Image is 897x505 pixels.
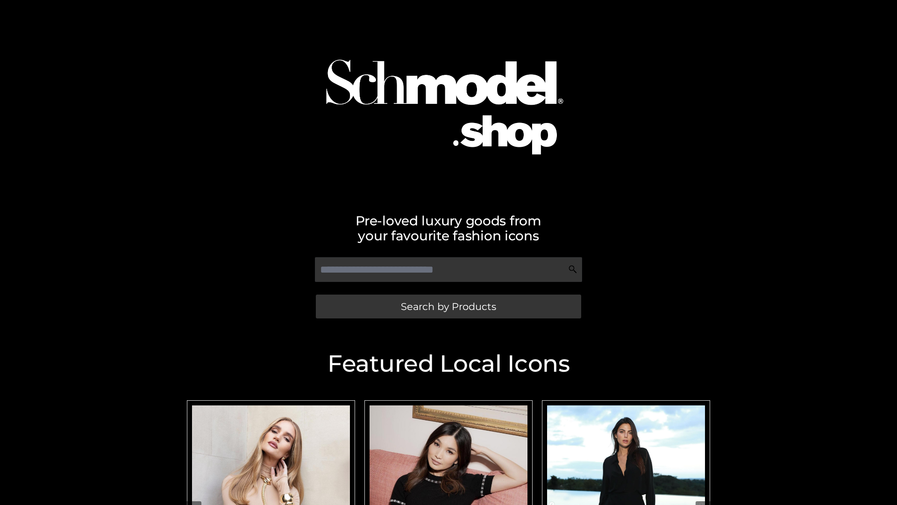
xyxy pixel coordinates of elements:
img: Search Icon [568,265,577,274]
h2: Pre-loved luxury goods from your favourite fashion icons [182,213,715,243]
a: Search by Products [316,295,581,318]
span: Search by Products [401,302,496,311]
h2: Featured Local Icons​ [182,352,715,375]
